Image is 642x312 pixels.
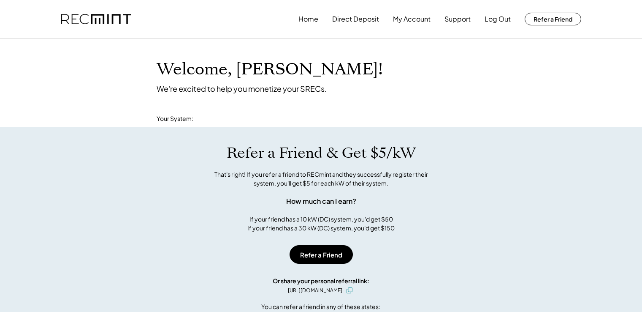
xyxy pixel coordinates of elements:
[288,287,342,294] div: [URL][DOMAIN_NAME]
[205,170,437,188] div: That's right! If you refer a friend to RECmint and they successfully register their system, you'l...
[157,115,193,123] div: Your System:
[157,84,327,93] div: We're excited to help you monetize your SRECs.
[273,276,369,285] div: Or share your personal referral link:
[286,196,356,206] div: How much can I earn?
[485,11,511,27] button: Log Out
[61,14,131,25] img: recmint-logotype%403x.png
[157,60,383,79] h1: Welcome, [PERSON_NAME]!
[393,11,431,27] button: My Account
[344,285,355,296] button: click to copy
[227,144,416,162] h1: Refer a Friend & Get $5/kW
[298,11,318,27] button: Home
[525,13,581,25] button: Refer a Friend
[247,215,395,233] div: If your friend has a 10 kW (DC) system, you'd get $50 If your friend has a 30 kW (DC) system, you...
[332,11,379,27] button: Direct Deposit
[444,11,471,27] button: Support
[290,245,353,264] button: Refer a Friend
